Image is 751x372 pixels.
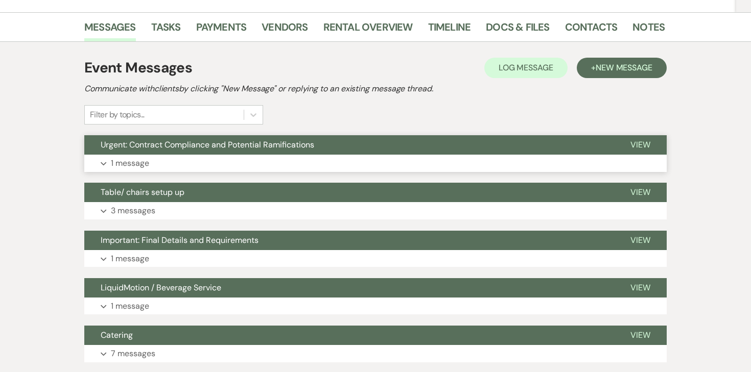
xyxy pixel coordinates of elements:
[101,282,221,293] span: LiquidMotion / Beverage Service
[614,231,667,250] button: View
[101,139,314,150] span: Urgent: Contract Compliance and Potential Ramifications
[614,326,667,345] button: View
[577,58,667,78] button: +New Message
[111,347,155,360] p: 7 messages
[632,19,665,41] a: Notes
[565,19,618,41] a: Contacts
[596,62,652,73] span: New Message
[428,19,471,41] a: Timeline
[84,250,667,267] button: 1 message
[630,187,650,197] span: View
[151,19,181,41] a: Tasks
[84,183,614,202] button: Table/ chairs setup up
[84,345,667,362] button: 7 messages
[630,282,650,293] span: View
[101,187,184,197] span: Table/ chairs setup up
[84,326,614,345] button: Catering
[111,252,149,265] p: 1 message
[499,62,553,73] span: Log Message
[84,155,667,172] button: 1 message
[630,330,650,340] span: View
[196,19,247,41] a: Payments
[262,19,308,41] a: Vendors
[111,300,149,313] p: 1 message
[614,278,667,297] button: View
[84,231,614,250] button: Important: Final Details and Requirements
[84,278,614,297] button: LiquidMotion / Beverage Service
[90,109,145,121] div: Filter by topics...
[630,139,650,150] span: View
[101,330,133,340] span: Catering
[484,58,568,78] button: Log Message
[84,297,667,315] button: 1 message
[614,135,667,155] button: View
[630,235,650,245] span: View
[486,19,549,41] a: Docs & Files
[84,57,192,79] h1: Event Messages
[101,235,259,245] span: Important: Final Details and Requirements
[614,183,667,202] button: View
[111,157,149,170] p: 1 message
[84,19,136,41] a: Messages
[84,135,614,155] button: Urgent: Contract Compliance and Potential Ramifications
[84,202,667,219] button: 3 messages
[84,83,667,95] h2: Communicate with clients by clicking "New Message" or replying to an existing message thread.
[111,204,155,217] p: 3 messages
[323,19,413,41] a: Rental Overview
